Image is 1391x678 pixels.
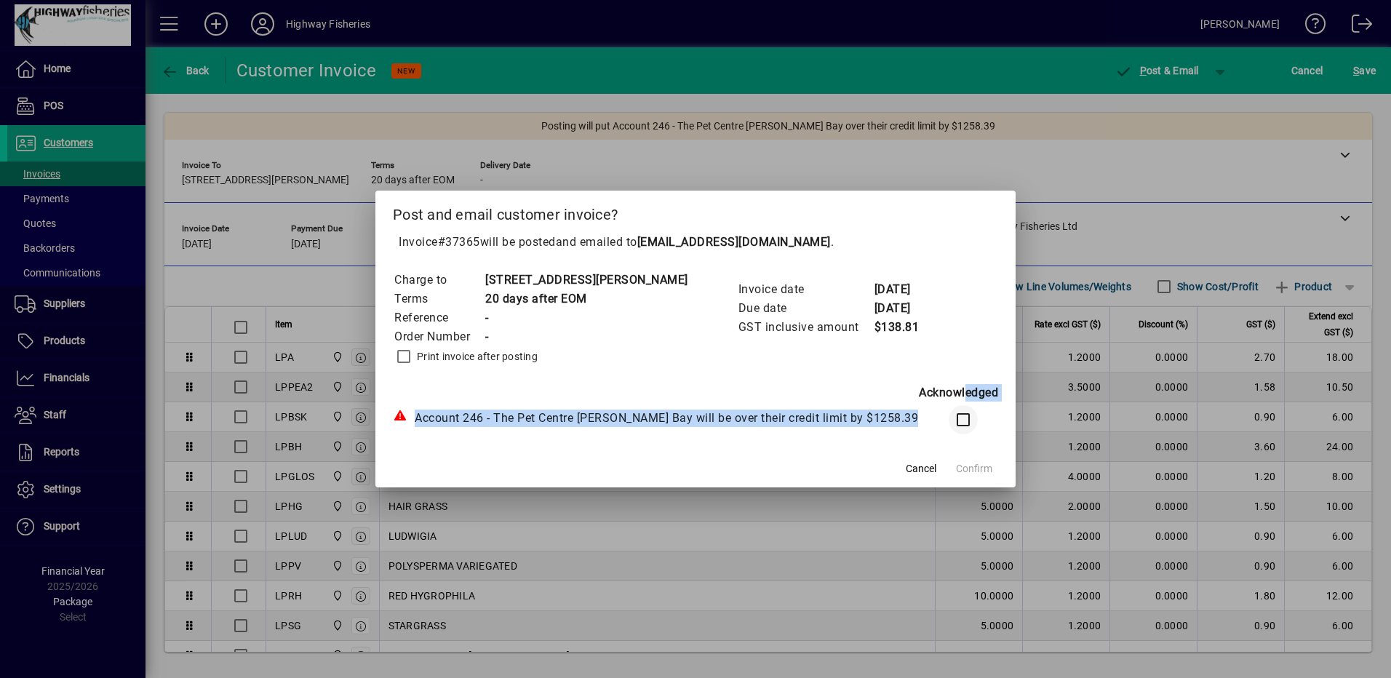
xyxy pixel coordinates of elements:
td: [DATE] [874,299,932,318]
td: - [485,308,688,327]
span: and emailed to [556,235,831,249]
div: Acknowledged [393,384,998,402]
td: Reference [394,308,485,327]
label: Print invoice after posting [414,349,538,364]
p: Invoice will be posted . [393,234,998,251]
td: $138.81 [874,318,932,337]
td: Order Number [394,327,485,346]
td: Due date [738,299,874,318]
div: Account 246 - The Pet Centre [PERSON_NAME] Bay will be over their credit limit by $1258.39 [393,410,928,427]
td: [STREET_ADDRESS][PERSON_NAME] [485,271,688,290]
span: #37365 [438,235,480,249]
td: Invoice date [738,280,874,299]
td: Terms [394,290,485,308]
h2: Post and email customer invoice? [375,191,1016,233]
td: 20 days after EOM [485,290,688,308]
button: Cancel [898,455,944,482]
td: [DATE] [874,280,932,299]
span: Cancel [906,461,936,476]
td: GST inclusive amount [738,318,874,337]
td: Charge to [394,271,485,290]
td: - [485,327,688,346]
b: [EMAIL_ADDRESS][DOMAIN_NAME] [637,235,831,249]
